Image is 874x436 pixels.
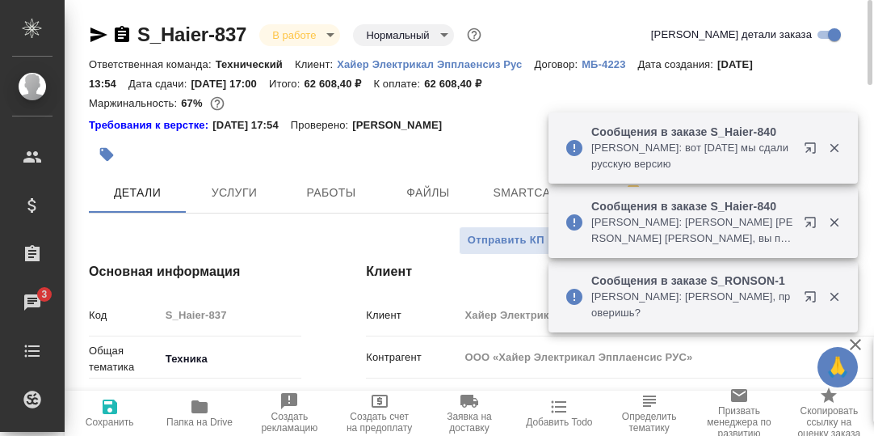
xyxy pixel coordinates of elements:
[128,78,191,90] p: Дата сдачи:
[526,417,592,428] span: Добавить Todo
[344,411,414,434] span: Создать счет на предоплату
[89,97,181,109] p: Маржинальность:
[191,78,269,90] p: [DATE] 17:00
[99,183,176,203] span: Детали
[366,262,856,281] h4: Клиент
[373,78,424,90] p: К оплате:
[361,28,434,42] button: Нормальный
[254,411,325,434] span: Создать рекламацию
[181,97,206,109] p: 67%
[817,215,851,230] button: Закрыть
[212,117,291,133] p: [DATE] 17:54
[591,273,793,289] p: Сообщения в заказе S_RONSON-1
[486,183,564,203] span: Smartcat
[337,58,534,70] p: Хайер Электрикал Эпплаенсиз Рус
[86,417,134,428] span: Сохранить
[366,307,459,324] p: Клиент
[89,137,124,172] button: Добавить тэг
[4,282,61,323] a: 3
[582,58,637,70] p: МБ-4223
[89,25,108,44] button: Скопировать ссылку для ЯМессенджера
[534,58,582,70] p: Договор:
[389,183,467,203] span: Файлы
[515,391,604,436] button: Добавить Todo
[32,286,57,303] span: 3
[245,391,334,436] button: Создать рекламацию
[591,214,793,247] p: [PERSON_NAME]: [PERSON_NAME] [PERSON_NAME] [PERSON_NAME], вы присылали версию только на казахском...
[89,307,160,324] p: Код
[591,289,793,321] p: [PERSON_NAME]: [PERSON_NAME], проверишь?
[366,349,459,366] p: Контрагент
[651,27,812,43] span: [PERSON_NAME] детали заказа
[424,78,494,90] p: 62 608,40 ₽
[137,23,246,45] a: S_Haier-837
[638,58,717,70] p: Дата создания:
[89,343,160,375] p: Общая тематика
[794,132,833,171] button: Открыть в новой вкладке
[89,58,216,70] p: Ответственная команда:
[591,124,793,140] p: Сообщения в заказе S_Haier-840
[207,93,228,114] button: 17432.18 RUB;
[112,25,132,44] button: Скопировать ссылку
[353,24,453,46] div: В работе
[89,117,212,133] a: Требования к верстке:
[269,78,304,90] p: Итого:
[334,391,424,436] button: Создать счет на предоплату
[304,78,373,90] p: 62 608,40 ₽
[160,386,306,413] div: Промышленное оборудование
[216,58,295,70] p: Технический
[424,391,514,436] button: Заявка на доставку
[817,290,851,304] button: Закрыть
[154,391,244,436] button: Папка на Drive
[352,117,454,133] p: [PERSON_NAME]
[468,231,544,250] span: Отправить КП
[65,391,154,436] button: Сохранить
[292,183,370,203] span: Работы
[89,117,212,133] div: Нажми, чтобы открыть папку с инструкцией
[464,24,485,45] button: Доп статусы указывают на важность/срочность заказа
[591,198,793,214] p: Сообщения в заказе S_Haier-840
[291,117,353,133] p: Проверено:
[591,140,793,172] p: [PERSON_NAME]: вот [DATE] мы сдали русскую версию
[295,58,337,70] p: Клиент:
[582,57,637,70] a: МБ-4223
[195,183,273,203] span: Услуги
[89,262,301,281] h4: Основная информация
[817,141,851,155] button: Закрыть
[434,411,504,434] span: Заявка на доставку
[337,57,534,70] a: Хайер Электрикал Эпплаенсиз Рус
[259,24,340,46] div: В работе
[794,206,833,245] button: Открыть в новой вкладке
[794,281,833,320] button: Открыть в новой вкладке
[267,28,321,42] button: В работе
[166,417,233,428] span: Папка на Drive
[160,303,302,327] input: Пустое поле
[459,226,553,255] button: Отправить КП
[160,345,306,373] div: Техника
